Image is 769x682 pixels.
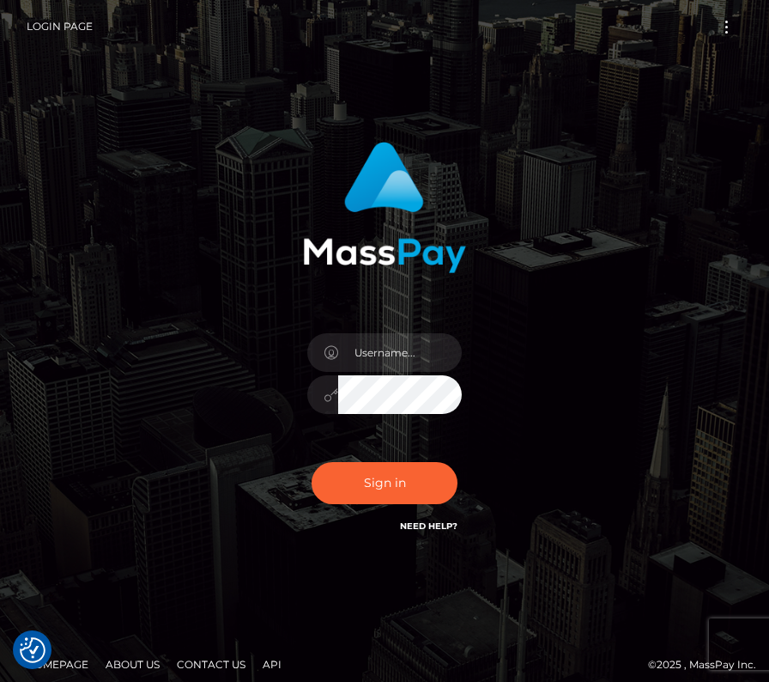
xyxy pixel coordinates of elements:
[256,651,288,678] a: API
[400,521,457,532] a: Need Help?
[338,333,462,372] input: Username...
[27,9,93,45] a: Login Page
[711,15,742,39] button: Toggle navigation
[20,637,45,663] button: Consent Preferences
[20,637,45,663] img: Revisit consent button
[19,651,95,678] a: Homepage
[312,462,457,504] button: Sign in
[303,142,466,273] img: MassPay Login
[13,655,756,674] div: © 2025 , MassPay Inc.
[170,651,252,678] a: Contact Us
[99,651,167,678] a: About Us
